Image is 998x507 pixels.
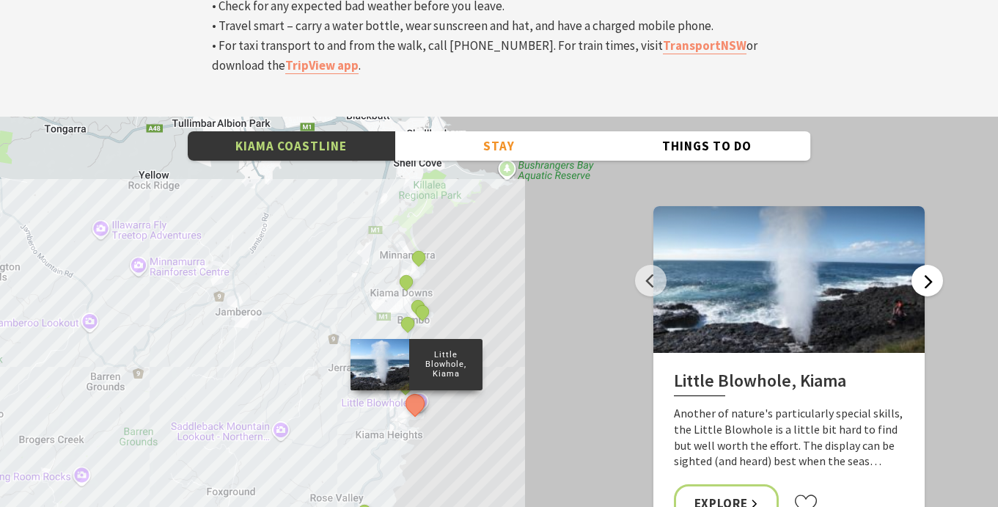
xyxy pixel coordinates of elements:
[412,302,431,321] button: See detail about Bombo Headland
[409,347,483,381] p: Little Blowhole, Kiama
[285,57,359,74] a: TripView app
[674,371,904,397] h2: Little Blowhole, Kiama
[398,314,417,333] button: See detail about Bombo Beach, Bombo
[395,131,603,161] button: Stay
[911,265,943,296] button: Next
[674,406,904,469] p: Another of nature's particularly special skills, the Little Blowhole is a little bit hard to find...
[603,131,810,161] button: Things To Do
[397,271,416,291] button: See detail about Jones Beach, Kiama Downs
[663,37,746,54] a: TransportNSW
[635,265,667,296] button: Previous
[188,131,395,161] button: Kiama Coastline
[409,248,428,267] button: See detail about Minnamurra Whale Watching Platform
[401,390,428,417] button: See detail about Little Blowhole, Kiama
